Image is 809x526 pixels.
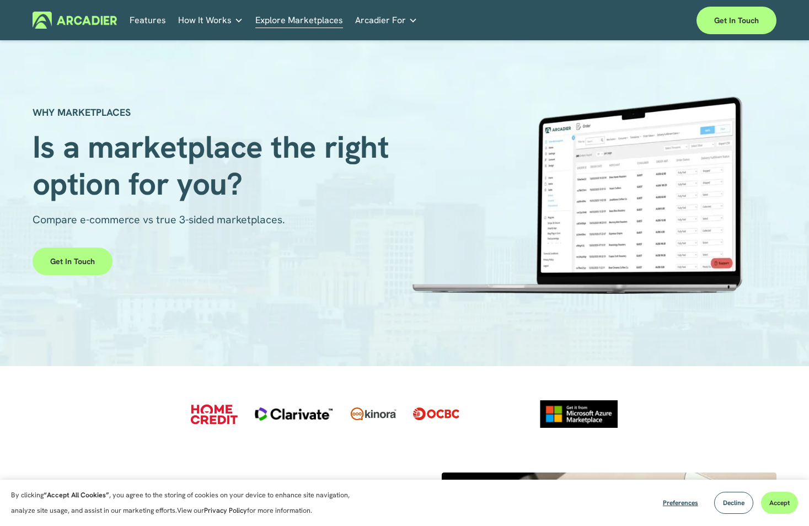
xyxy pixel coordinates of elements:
[178,12,243,29] a: folder dropdown
[178,13,232,28] span: How It Works
[44,491,109,500] strong: “Accept All Cookies”
[723,498,744,507] span: Decline
[697,7,776,34] a: Get in touch
[255,12,343,29] a: Explore Marketplaces
[33,127,397,204] span: Is a marketplace the right option for you?
[355,12,417,29] a: folder dropdown
[655,492,706,514] button: Preferences
[130,12,166,29] a: Features
[761,492,798,514] button: Accept
[33,248,112,275] a: Get in touch
[663,498,698,507] span: Preferences
[769,498,790,507] span: Accept
[355,13,406,28] span: Arcadier For
[204,506,247,515] a: Privacy Policy
[11,487,369,518] p: By clicking , you agree to the storing of cookies on your device to enhance site navigation, anal...
[33,212,285,227] span: Compare e-commerce vs true 3-sided marketplaces.
[33,12,117,29] img: Arcadier
[714,492,753,514] button: Decline
[33,106,131,119] strong: WHY MARKETPLACES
